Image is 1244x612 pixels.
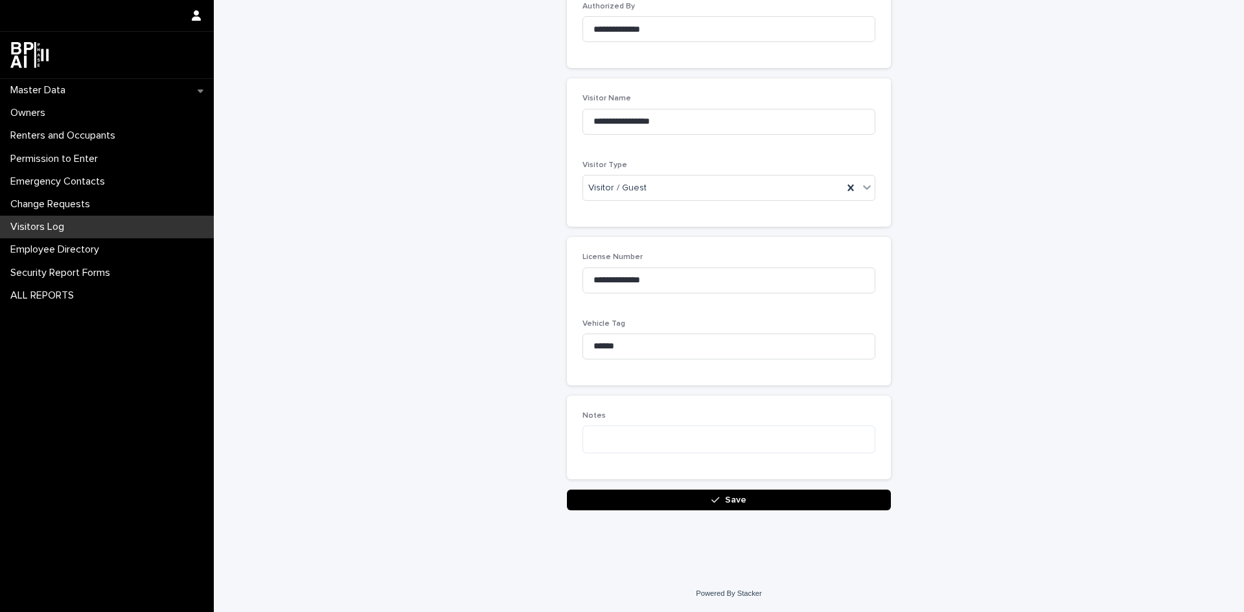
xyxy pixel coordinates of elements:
[5,267,121,279] p: Security Report Forms
[582,412,606,420] span: Notes
[582,3,635,10] span: Authorized By
[582,253,643,261] span: License Number
[582,320,625,328] span: Vehicle Tag
[5,153,108,165] p: Permission to Enter
[5,244,109,256] p: Employee Directory
[725,495,746,504] span: Save
[5,198,100,210] p: Change Requests
[5,130,126,142] p: Renters and Occupants
[567,490,891,510] button: Save
[582,161,627,169] span: Visitor Type
[588,181,647,195] span: Visitor / Guest
[696,589,761,597] a: Powered By Stacker
[5,84,76,96] p: Master Data
[5,221,75,233] p: Visitors Log
[5,176,115,188] p: Emergency Contacts
[5,289,84,302] p: ALL REPORTS
[582,95,631,102] span: Visitor Name
[10,42,49,68] img: dwgmcNfxSF6WIOOXiGgu
[5,107,56,119] p: Owners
